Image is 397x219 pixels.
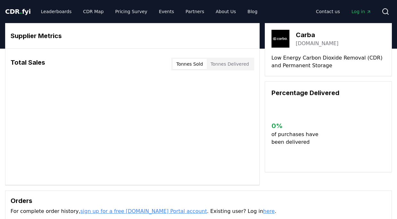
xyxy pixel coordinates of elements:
p: Low Energy Carbon Dioxide Removal (CDR) and Permanent Storage [271,54,385,69]
a: Pricing Survey [110,6,152,17]
nav: Main [311,6,377,17]
a: CDR.fyi [5,7,31,16]
a: Log in [346,6,377,17]
nav: Main [36,6,263,17]
span: . [20,8,22,15]
h3: 0 % [271,121,321,131]
a: About Us [211,6,241,17]
h3: Total Sales [11,58,45,70]
button: Tonnes Delivered [207,59,253,69]
p: For complete order history, . Existing user? Log in . [11,207,386,215]
span: Log in [352,8,371,15]
a: Events [154,6,179,17]
a: [DOMAIN_NAME] [296,40,339,47]
button: Tonnes Sold [173,59,207,69]
a: Contact us [311,6,345,17]
a: CDR Map [78,6,109,17]
img: Carba-logo [271,30,289,48]
p: of purchases have been delivered [271,131,321,146]
span: CDR fyi [5,8,31,15]
h3: Orders [11,196,386,206]
a: sign up for a free [DOMAIN_NAME] Portal account [80,208,207,214]
h3: Percentage Delivered [271,88,385,98]
a: here [263,208,275,214]
h3: Carba [296,30,339,40]
h3: Supplier Metrics [11,31,254,41]
a: Leaderboards [36,6,77,17]
a: Blog [242,6,263,17]
a: Partners [181,6,209,17]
